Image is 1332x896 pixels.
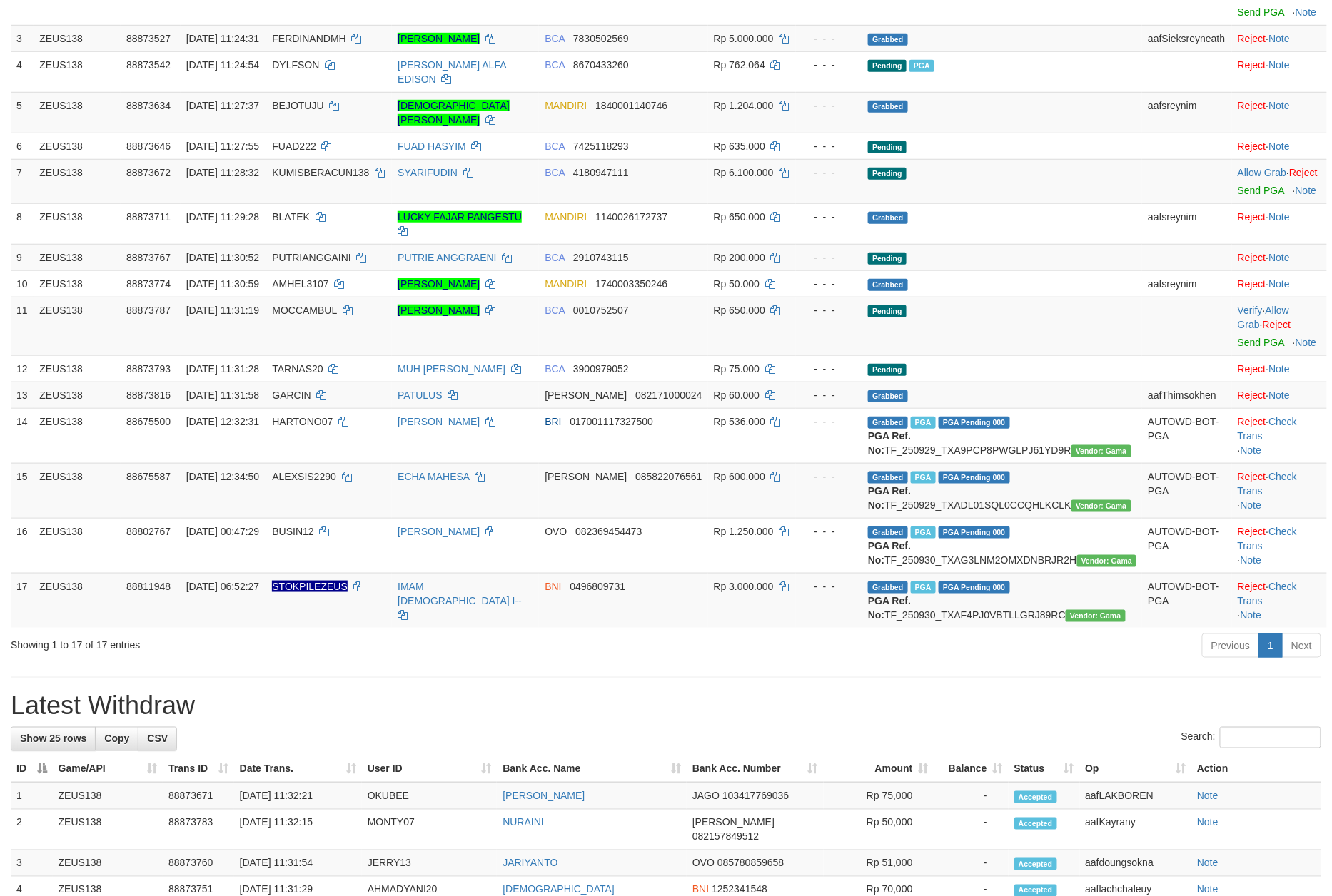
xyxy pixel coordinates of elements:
td: [DATE] 11:32:15 [234,810,362,850]
td: TF_250930_TXAG3LNM2OMXDNBRJR2H [862,518,1142,573]
span: [DATE] 11:29:28 [186,211,259,223]
a: Reject [1238,59,1266,71]
a: Check Trans [1238,526,1297,551]
span: Copy 103417769036 to clipboard [722,790,789,802]
span: [DATE] 11:31:19 [186,305,259,316]
th: Bank Acc. Name: activate to sort column ascending [497,756,687,783]
span: Rp 3.000.000 [714,581,774,592]
span: Rp 5.000.000 [714,33,774,44]
span: 88873634 [126,100,171,111]
span: BCA [545,363,565,375]
span: [PERSON_NAME] [545,390,627,401]
a: Reject [1238,278,1266,290]
a: Verify [1238,305,1263,316]
span: 88873711 [126,211,171,223]
a: Reject [1238,471,1266,482]
span: Rp 50.000 [714,278,760,290]
div: - - - [802,277,857,291]
span: Pending [868,141,907,153]
span: [DATE] 11:24:54 [186,59,259,71]
span: MANDIRI [545,278,587,290]
td: - [934,783,1009,810]
td: · · [1232,518,1327,573]
span: 88873527 [126,33,171,44]
span: Copy 082369454473 to clipboard [575,526,642,537]
div: - - - [802,166,857,180]
span: MANDIRI [545,100,587,111]
a: IMAM [DEMOGRAPHIC_DATA] I-- [398,581,522,606]
span: Marked by aafsreyleap [911,526,936,539]
span: Copy 7830502569 to clipboard [573,33,629,44]
span: Pending [868,60,907,72]
span: Rp 1.250.000 [714,526,774,537]
a: Note [1197,790,1219,802]
span: Rp 6.100.000 [714,167,774,178]
span: Vendor URL: https://trx31.1velocity.biz [1066,610,1126,622]
td: 1 [11,783,53,810]
span: Rp 75.000 [714,363,760,375]
td: 4 [11,51,34,92]
span: 88873793 [126,363,171,375]
a: Reject [1238,252,1266,263]
span: Pending [868,168,907,180]
a: Note [1269,33,1291,44]
span: [DATE] 11:27:55 [186,141,259,152]
a: Reject [1238,211,1266,223]
div: - - - [802,139,857,153]
span: [DATE] 12:34:50 [186,471,259,482]
span: · [1238,167,1289,178]
span: FERDINANDMH [272,33,345,44]
a: [PERSON_NAME] [503,790,585,802]
span: Copy 2910743115 to clipboard [573,252,629,263]
td: ZEUS138 [34,382,121,408]
td: ZEUS138 [34,203,121,244]
span: Copy 3900979052 to clipboard [573,363,629,375]
span: [DATE] 11:28:32 [186,167,259,178]
div: - - - [802,388,857,402]
span: Marked by aaftrukkakada [911,417,936,429]
td: TF_250929_TXADL01SQL0CCQHLKCLK [862,463,1142,518]
td: ZEUS138 [34,133,121,159]
span: 88675587 [126,471,171,482]
a: Reject [1238,100,1266,111]
a: Note [1241,554,1262,566]
td: ZEUS138 [34,159,121,203]
a: Reject [1238,33,1266,44]
a: Send PGA [1238,6,1284,18]
span: 88873774 [126,278,171,290]
a: Check Trans [1238,581,1297,606]
span: Copy 4180947111 to clipboard [573,167,629,178]
a: Next [1282,633,1321,658]
a: Note [1241,444,1262,456]
span: Rp 200.000 [714,252,765,263]
td: ZEUS138 [34,25,121,51]
a: Reject [1238,416,1266,427]
td: aafsreynim [1142,203,1232,244]
span: BCA [545,252,565,263]
span: Grabbed [868,472,908,484]
td: 6 [11,133,34,159]
span: Copy 8670433260 to clipboard [573,59,629,71]
td: aafSieksreyneath [1142,25,1232,51]
span: Copy 082171000024 to clipboard [635,390,702,401]
div: - - - [802,58,857,72]
td: [DATE] 11:32:21 [234,783,362,810]
a: Reject [1238,526,1266,537]
span: 88802767 [126,526,171,537]
td: · [1232,244,1327,270]
a: Note [1296,6,1317,18]
td: OKUBEE [362,783,498,810]
td: · · [1232,463,1327,518]
span: 88873646 [126,141,171,152]
span: Grabbed [868,390,908,402]
div: - - - [802,414,857,429]
td: ZEUS138 [34,51,121,92]
a: Note [1269,59,1291,71]
a: Note [1241,499,1262,511]
td: · [1232,51,1327,92]
a: Note [1269,252,1291,263]
td: 12 [11,355,34,382]
td: · [1232,159,1327,203]
span: Show 25 rows [20,733,86,745]
div: - - - [802,210,857,224]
